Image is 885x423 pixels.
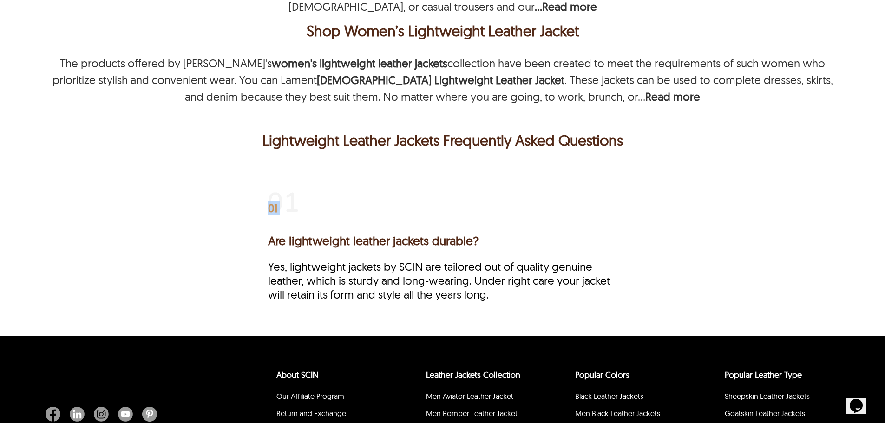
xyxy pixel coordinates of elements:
[113,407,138,422] a: Youtube
[65,407,89,422] a: Linkedin
[725,409,805,418] a: Goatskin Leather Jackets
[275,389,388,406] li: Our Affiliate Program
[846,386,876,414] iframe: chat widget
[276,370,319,380] a: About SCIN
[52,56,833,104] p: The products offered by [PERSON_NAME]'s collection have been created to meet the requirements of ...
[426,409,518,418] a: Men Bomber Leather Jacket
[46,407,65,422] a: Facebook
[426,391,513,401] a: Men Aviator Leather Jacket
[268,203,277,213] span: 01
[575,391,643,401] a: Black Leather Jackets
[276,409,346,418] a: Return and Exchange
[725,370,802,380] a: Popular Leather Type
[118,407,133,422] img: Youtube
[574,389,687,406] li: Black Leather Jackets
[317,73,564,87] strong: [DEMOGRAPHIC_DATA] Lightweight Leather Jacket
[70,407,85,422] img: Linkedin
[425,389,538,406] li: Men Aviator Leather Jacket
[142,407,157,422] img: Pinterest
[268,260,617,301] p: Yes, lightweight jackets by SCIN are tailored out of quality genuine leather, which is sturdy and...
[723,389,836,406] li: Sheepskin Leather Jackets
[575,370,629,380] a: popular leather jacket colors
[46,407,60,422] img: Facebook
[725,391,810,401] a: Sheepskin Leather Jackets
[94,407,109,422] img: Instagram
[268,234,617,248] h3: Are lightweight leather jackets durable?
[44,20,841,42] h2: Shop Women&rsquo;s Lightweight Leather Jacket
[46,20,839,42] div: Shop Women’s Lightweight Leather Jacket
[575,409,660,418] a: Men Black Leather Jackets
[89,407,113,422] a: Instagram
[272,56,447,70] strong: women's lightweight leather jackets
[44,129,841,151] h2: Lightweight Leather Jackets Frequently Asked Questions
[645,90,700,104] b: Read more
[46,129,839,151] p: Lightweight Leather Jackets Frequently Asked Questions
[276,391,344,401] a: Our Affiliate Program
[426,370,520,380] a: Leather Jackets Collection
[138,407,157,422] a: Pinterest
